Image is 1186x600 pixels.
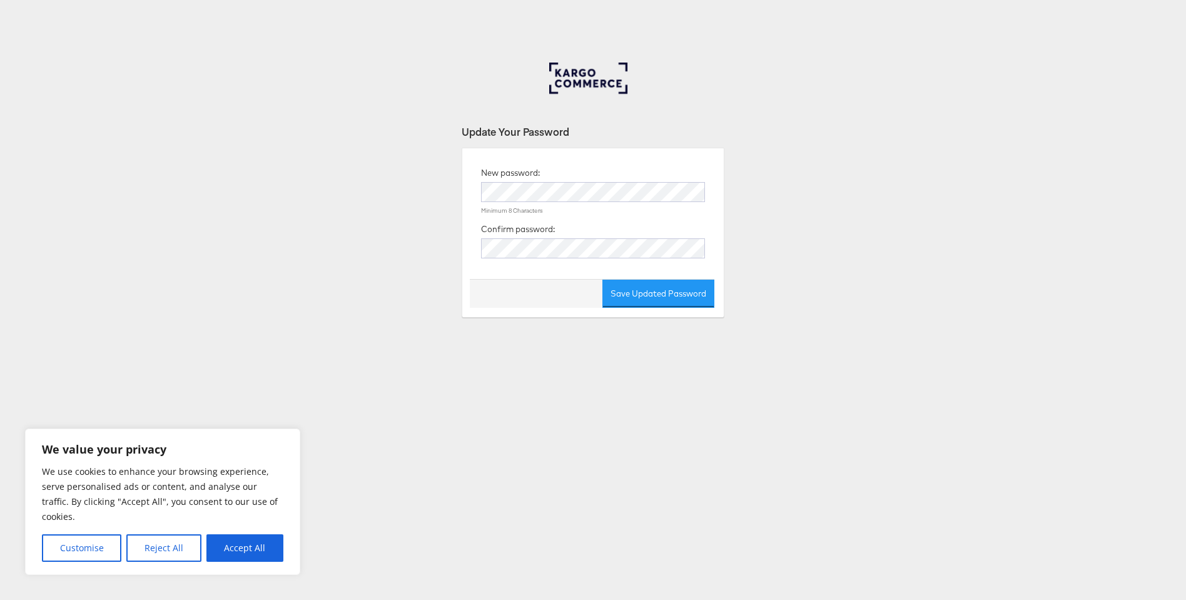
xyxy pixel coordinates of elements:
button: Reject All [126,534,201,562]
button: Accept All [206,534,283,562]
div: We value your privacy [25,429,300,575]
button: Save Updated Password [602,280,714,308]
label: New password: [481,167,540,179]
p: We use cookies to enhance your browsing experience, serve personalised ads or content, and analys... [42,464,283,524]
label: Confirm password: [481,223,555,235]
p: We value your privacy [42,442,283,457]
button: Customise [42,534,121,562]
small: Minimum 8 Characters [481,206,543,215]
div: Update Your Password [462,125,724,139]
